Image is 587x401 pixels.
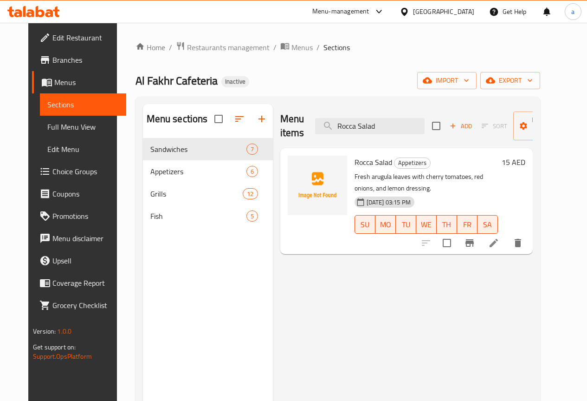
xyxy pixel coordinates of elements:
[359,218,372,231] span: SU
[32,250,126,272] a: Upsell
[40,138,126,160] a: Edit Menu
[315,118,425,134] input: search
[147,112,208,126] h2: Menu sections
[288,156,347,215] img: Rocca Salad
[323,42,350,53] span: Sections
[273,42,277,53] li: /
[507,232,529,254] button: delete
[32,227,126,250] a: Menu disclaimer
[413,7,474,17] div: [GEOGRAPHIC_DATA]
[221,76,249,87] div: Inactive
[425,75,469,86] span: import
[143,183,273,205] div: Grills12
[52,210,119,222] span: Promotions
[355,215,375,234] button: SU
[52,277,119,289] span: Coverage Report
[52,255,119,266] span: Upsell
[47,121,119,132] span: Full Menu View
[355,155,392,169] span: Rocca Salad
[32,26,126,49] a: Edit Restaurant
[251,108,273,130] button: Add section
[379,218,392,231] span: MO
[32,49,126,71] a: Branches
[135,70,218,91] span: Al Fakhr Cafeteria
[135,41,540,53] nav: breadcrumb
[461,218,474,231] span: FR
[33,341,76,353] span: Get support on:
[280,112,304,140] h2: Menu items
[32,183,126,205] a: Coupons
[247,167,258,176] span: 6
[446,119,476,133] span: Add item
[150,144,246,155] span: Sandwiches
[247,212,258,221] span: 5
[437,215,457,234] button: TH
[40,116,126,138] a: Full Menu View
[394,158,430,168] span: Appetizers
[169,42,172,53] li: /
[426,116,446,136] span: Select section
[143,205,273,227] div: Fish5
[176,41,270,53] a: Restaurants management
[32,272,126,294] a: Coverage Report
[488,237,499,249] a: Edit menu item
[477,215,498,234] button: SA
[476,119,513,133] span: Select section first
[440,218,453,231] span: TH
[32,294,126,316] a: Grocery Checklist
[47,144,119,155] span: Edit Menu
[243,188,258,199] div: items
[32,205,126,227] a: Promotions
[40,93,126,116] a: Sections
[246,166,258,177] div: items
[502,156,525,169] h6: 15 AED
[513,112,575,140] button: Manage items
[446,119,476,133] button: Add
[52,54,119,66] span: Branches
[355,171,498,194] p: Fresh arugula leaves with cherry tomatoes, red onions, and lemon dressing.
[228,108,251,130] span: Sort sections
[32,160,126,183] a: Choice Groups
[316,42,320,53] li: /
[150,188,243,199] span: Grills
[417,72,477,89] button: import
[396,215,416,234] button: TU
[312,6,369,17] div: Menu-management
[571,7,574,17] span: a
[143,160,273,183] div: Appetizers6
[52,32,119,43] span: Edit Restaurant
[32,71,126,93] a: Menus
[52,233,119,244] span: Menu disclaimer
[135,42,165,53] a: Home
[143,138,273,160] div: Sandwiches7
[448,121,473,131] span: Add
[416,215,437,234] button: WE
[246,210,258,222] div: items
[521,114,568,138] span: Manage items
[375,215,396,234] button: MO
[54,77,119,88] span: Menus
[420,218,433,231] span: WE
[481,218,494,231] span: SA
[47,99,119,110] span: Sections
[52,188,119,199] span: Coupons
[187,42,270,53] span: Restaurants management
[33,350,92,362] a: Support.OpsPlatform
[363,198,414,207] span: [DATE] 03:15 PM
[488,75,533,86] span: export
[400,218,413,231] span: TU
[458,232,481,254] button: Branch-specific-item
[221,78,249,85] span: Inactive
[280,41,313,53] a: Menus
[457,215,477,234] button: FR
[209,109,228,129] span: Select all sections
[150,166,246,177] span: Appetizers
[247,145,258,154] span: 7
[150,210,246,222] span: Fish
[33,325,56,337] span: Version:
[246,144,258,155] div: items
[480,72,540,89] button: export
